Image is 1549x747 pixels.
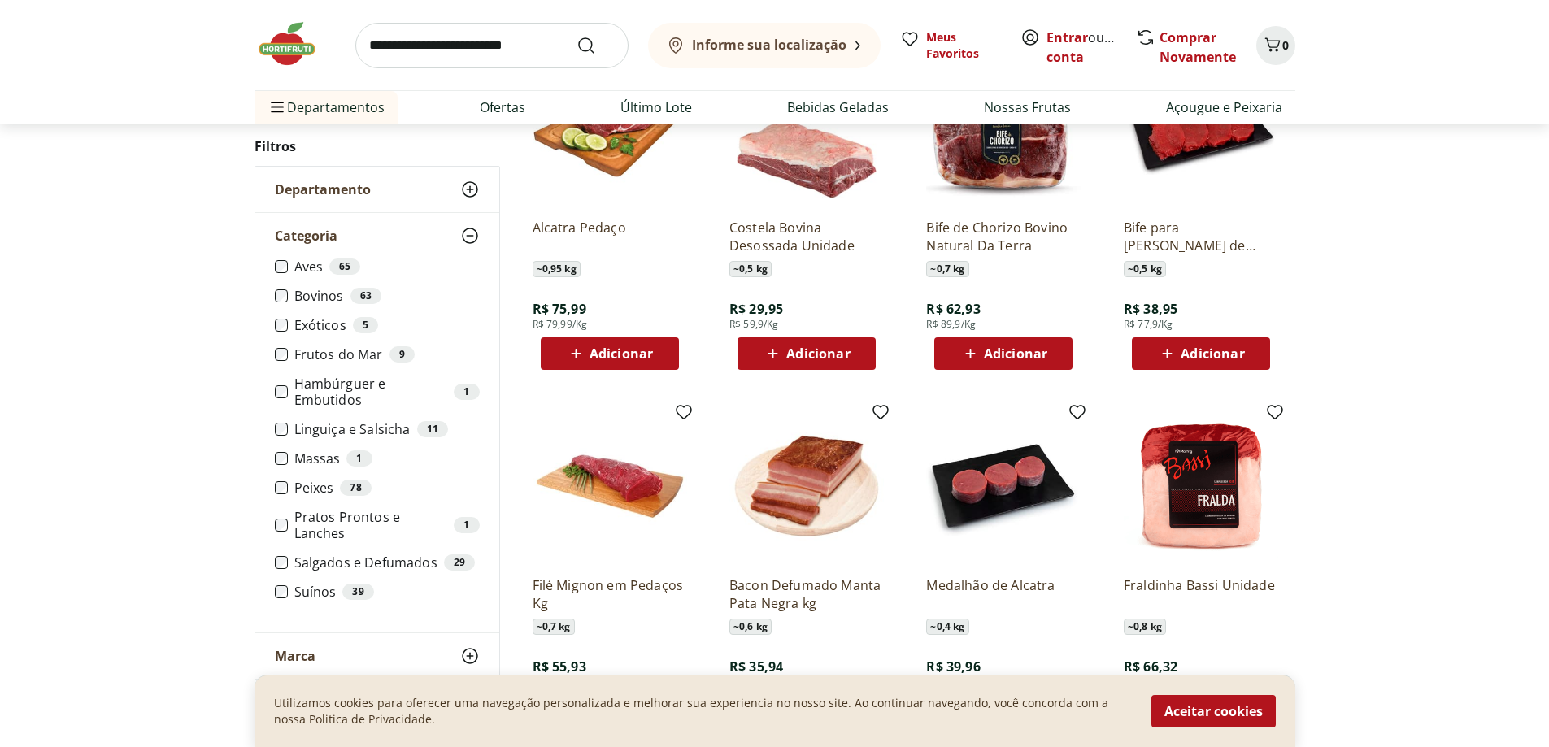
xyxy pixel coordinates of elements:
[1046,28,1088,46] a: Entrar
[1181,347,1244,360] span: Adicionar
[350,288,381,304] div: 63
[255,213,499,258] button: Categoria
[255,20,336,68] img: Hortifruti
[340,480,371,496] div: 78
[533,619,575,635] span: ~ 0,7 kg
[294,346,480,363] label: Frutos do Mar
[984,347,1047,360] span: Adicionar
[294,450,480,467] label: Massas
[926,658,980,675] span: R$ 39,96
[1132,337,1270,370] button: Adicionar
[926,219,1081,254] a: Bife de Chorizo Bovino Natural Da Terra
[1124,219,1278,254] a: Bife para [PERSON_NAME] de Patinho
[692,36,846,54] b: Informe sua localização
[353,317,378,333] div: 5
[417,421,448,437] div: 11
[926,318,976,331] span: R$ 89,9/Kg
[1166,98,1282,117] a: Açougue e Peixaria
[294,258,480,275] label: Aves
[346,450,372,467] div: 1
[1124,658,1177,675] span: R$ 66,32
[984,98,1071,117] a: Nossas Frutas
[294,584,480,600] label: Suínos
[620,98,692,117] a: Último Lote
[729,658,783,675] span: R$ 35,94
[454,517,479,533] div: 1
[268,88,385,127] span: Departamentos
[294,317,480,333] label: Exóticos
[389,346,415,363] div: 9
[729,261,772,277] span: ~ 0,5 kg
[268,88,287,127] button: Menu
[1160,28,1236,66] a: Comprar Novamente
[577,36,616,55] button: Submit Search
[729,409,884,563] img: Bacon Defumado Manta Pata Negra kg
[1124,300,1177,318] span: R$ 38,95
[533,261,581,277] span: ~ 0,95 kg
[355,23,629,68] input: search
[729,576,884,612] a: Bacon Defumado Manta Pata Negra kg
[294,288,480,304] label: Bovinos
[342,584,373,600] div: 39
[648,23,881,68] button: Informe sua localização
[541,337,679,370] button: Adicionar
[444,554,475,571] div: 29
[533,318,588,331] span: R$ 79,99/Kg
[275,181,371,198] span: Departamento
[900,29,1001,62] a: Meus Favoritos
[1124,619,1166,635] span: ~ 0,8 kg
[329,258,360,275] div: 65
[294,480,480,496] label: Peixes
[275,228,337,244] span: Categoria
[1046,28,1136,66] a: Criar conta
[729,51,884,206] img: Costela Bovina Desossada Unidade
[1124,576,1278,612] a: Fraldinha Bassi Unidade
[729,619,772,635] span: ~ 0,6 kg
[1256,26,1295,65] button: Carrinho
[533,409,687,563] img: Filé Mignon em Pedaços Kg
[1124,409,1278,563] img: Fraldinha Bassi Unidade
[934,337,1073,370] button: Adicionar
[480,98,525,117] a: Ofertas
[533,51,687,206] img: Alcatra Pedaço
[738,337,876,370] button: Adicionar
[255,258,499,632] div: Categoria
[533,576,687,612] a: Filé Mignon em Pedaços Kg
[926,576,1081,612] a: Medalhão de Alcatra
[294,509,480,541] label: Pratos Prontos e Lanches
[926,29,1001,62] span: Meus Favoritos
[926,51,1081,206] img: Bife de Chorizo Bovino Natural Da Terra
[294,554,480,571] label: Salgados e Defumados
[1124,318,1173,331] span: R$ 77,9/Kg
[1124,51,1278,206] img: Bife para Milanesa Miolo de Patinho
[274,695,1132,727] p: Utilizamos cookies para oferecer uma navegação personalizada e melhorar sua experiencia no nosso ...
[1282,37,1289,53] span: 0
[926,409,1081,563] img: Medalhão de Alcatra
[729,300,783,318] span: R$ 29,95
[533,300,586,318] span: R$ 75,99
[926,261,968,277] span: ~ 0,7 kg
[590,347,653,360] span: Adicionar
[294,421,480,437] label: Linguiça e Salsicha
[454,384,479,400] div: 1
[926,619,968,635] span: ~ 0,4 kg
[255,167,499,212] button: Departamento
[533,658,586,675] span: R$ 55,93
[729,219,884,254] a: Costela Bovina Desossada Unidade
[729,318,779,331] span: R$ 59,9/Kg
[294,376,480,408] label: Hambúrguer e Embutidos
[1124,261,1166,277] span: ~ 0,5 kg
[1151,695,1276,727] button: Aceitar cookies
[786,347,850,360] span: Adicionar
[533,219,687,254] a: Alcatra Pedaço
[255,130,500,163] h2: Filtros
[255,633,499,679] button: Marca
